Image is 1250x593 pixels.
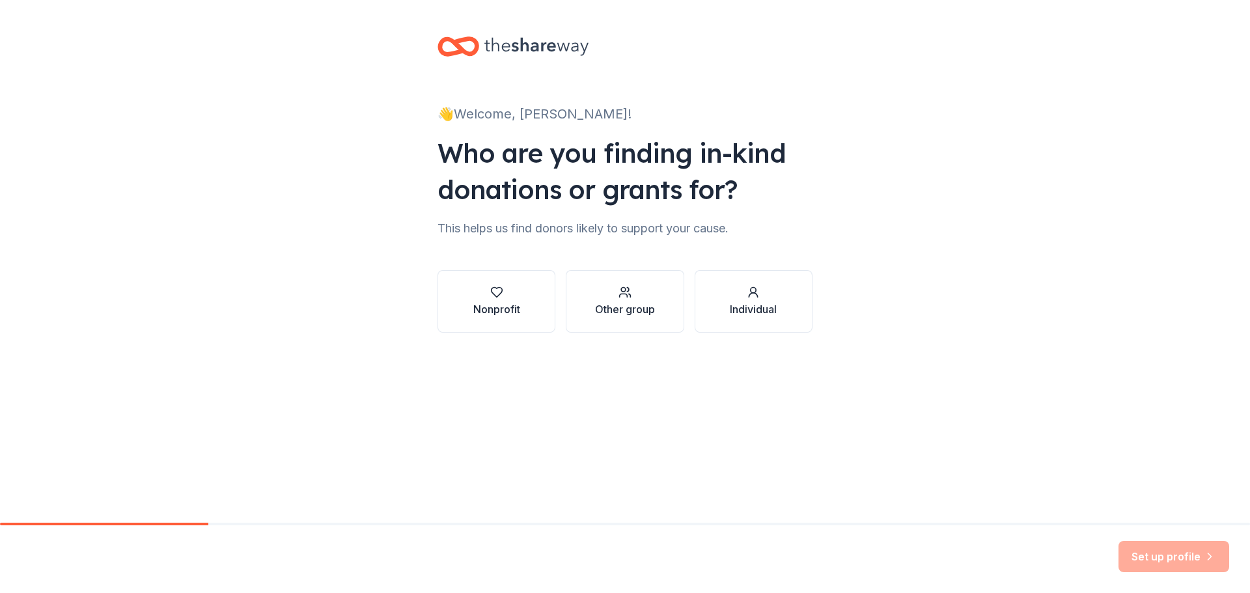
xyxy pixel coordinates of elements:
button: Individual [695,270,812,333]
div: Individual [730,301,777,317]
button: Other group [566,270,684,333]
div: 👋 Welcome, [PERSON_NAME]! [437,103,812,124]
div: Who are you finding in-kind donations or grants for? [437,135,812,208]
button: Nonprofit [437,270,555,333]
div: Nonprofit [473,301,520,317]
div: This helps us find donors likely to support your cause. [437,218,812,239]
div: Other group [595,301,655,317]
